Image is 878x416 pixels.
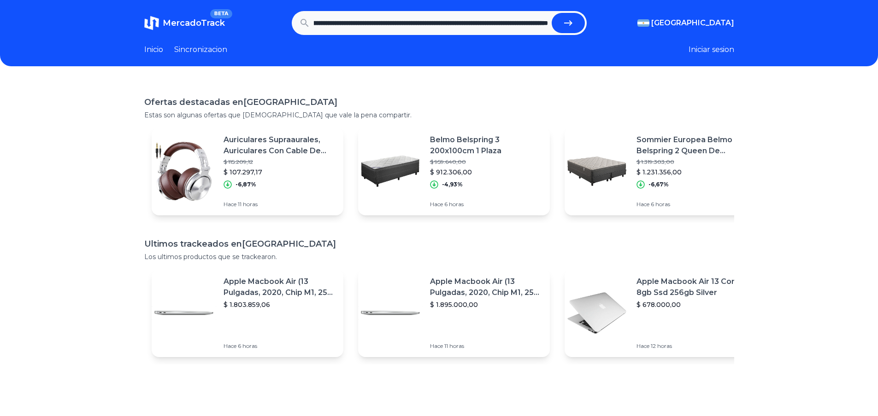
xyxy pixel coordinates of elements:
p: $ 107.297,17 [224,168,336,177]
p: Hace 12 horas [636,342,749,350]
a: Featured imageApple Macbook Air (13 Pulgadas, 2020, Chip M1, 256 Gb De Ssd, 8 Gb De Ram) - Plata$... [152,269,343,357]
a: Featured imageApple Macbook Air 13 Core I5 8gb Ssd 256gb Silver$ 678.000,00Hace 12 horas [565,269,756,357]
p: Sommier Europea Belmo Belspring 2 Queen De 190x160cm Con Base Dividida [636,134,749,156]
p: Apple Macbook Air 13 Core I5 8gb Ssd 256gb Silver [636,276,749,298]
a: Featured imageApple Macbook Air (13 Pulgadas, 2020, Chip M1, 256 Gb De Ssd, 8 Gb De Ram) - Plata$... [358,269,550,357]
p: $ 1.895.000,00 [430,300,542,309]
p: $ 1.803.859,06 [224,300,336,309]
p: Auriculares Supraaurales, Auriculares Con Cable De Sonido Es [224,134,336,156]
p: $ 115.209,12 [224,158,336,166]
a: Sincronizacion [174,44,227,55]
button: [GEOGRAPHIC_DATA] [637,17,734,29]
p: Estas son algunas ofertas que [DEMOGRAPHIC_DATA] que vale la pena compartir. [144,110,734,120]
span: [GEOGRAPHIC_DATA] [651,17,734,29]
p: -6,67% [648,181,669,188]
p: $ 912.306,00 [430,168,542,177]
img: MercadoTrack [144,16,159,30]
p: $ 1.319.303,00 [636,158,749,166]
p: Apple Macbook Air (13 Pulgadas, 2020, Chip M1, 256 Gb De Ssd, 8 Gb De Ram) - Plata [430,276,542,298]
p: Belmo Belspring 3 200x100cm 1 Plaza [430,134,542,156]
p: Hace 6 horas [224,342,336,350]
img: Featured image [358,281,423,345]
p: Los ultimos productos que se trackearon. [144,252,734,261]
p: Hace 6 horas [636,201,749,208]
img: Featured image [565,281,629,345]
span: BETA [210,9,232,18]
a: MercadoTrackBETA [144,16,225,30]
a: Featured imageSommier Europea Belmo Belspring 2 Queen De 190x160cm Con Base Dividida$ 1.319.303,0... [565,127,756,215]
p: $ 678.000,00 [636,300,749,309]
img: Argentina [637,19,649,27]
p: $ 959.640,00 [430,158,542,166]
p: $ 1.231.356,00 [636,168,749,177]
h1: Ultimos trackeados en [GEOGRAPHIC_DATA] [144,237,734,250]
img: Featured image [152,281,216,345]
img: Featured image [565,139,629,203]
p: Hace 6 horas [430,201,542,208]
a: Featured imageAuriculares Supraaurales, Auriculares Con Cable De Sonido Es$ 115.209,12$ 107.297,1... [152,127,343,215]
button: Iniciar sesion [689,44,734,55]
span: MercadoTrack [163,18,225,28]
p: -4,93% [442,181,463,188]
p: -6,87% [236,181,256,188]
p: Hace 11 horas [430,342,542,350]
img: Featured image [358,139,423,203]
a: Inicio [144,44,163,55]
p: Apple Macbook Air (13 Pulgadas, 2020, Chip M1, 256 Gb De Ssd, 8 Gb De Ram) - Plata [224,276,336,298]
img: Featured image [152,139,216,203]
a: Featured imageBelmo Belspring 3 200x100cm 1 Plaza$ 959.640,00$ 912.306,00-4,93%Hace 6 horas [358,127,550,215]
p: Hace 11 horas [224,201,336,208]
h1: Ofertas destacadas en [GEOGRAPHIC_DATA] [144,96,734,109]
